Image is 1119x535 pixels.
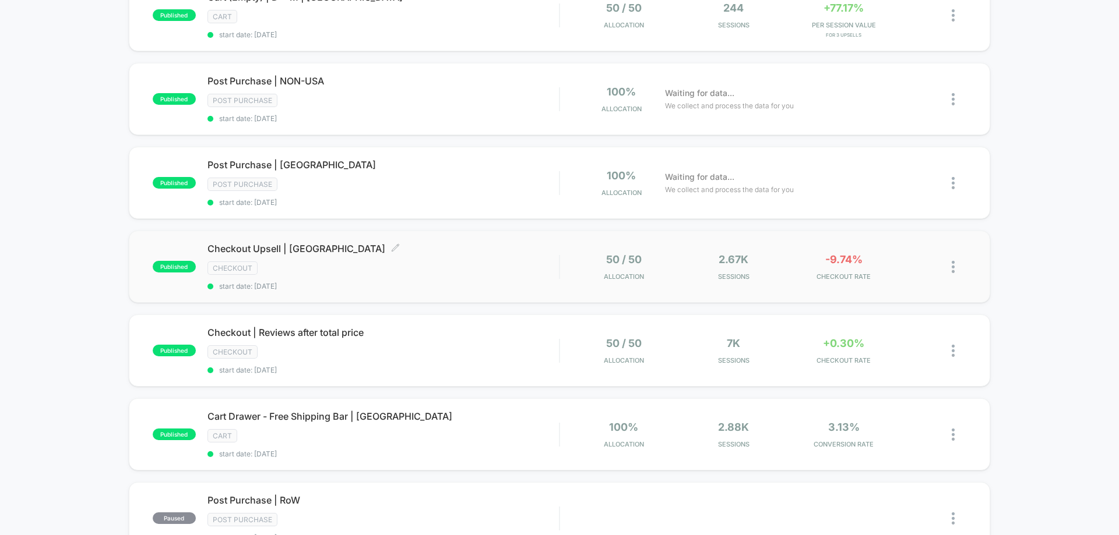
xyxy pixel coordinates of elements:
[207,261,258,275] span: Checkout
[665,100,794,111] span: We collect and process the data for you
[207,94,277,107] span: Post Purchase
[791,272,896,281] span: CHECKOUT RATE
[207,30,559,39] span: start date: [DATE]
[952,512,955,525] img: close
[604,21,644,29] span: Allocation
[207,429,237,442] span: cart
[207,410,559,422] span: Cart Drawer - Free Shipping Bar | [GEOGRAPHIC_DATA]
[665,87,734,100] span: Waiting for data...
[825,253,863,265] span: -9.74%
[207,159,559,171] span: Post Purchase | [GEOGRAPHIC_DATA]
[791,440,896,448] span: CONVERSION RATE
[207,449,559,458] span: start date: [DATE]
[607,169,636,182] span: 100%
[727,337,740,349] span: 7k
[823,337,864,349] span: +0.30%
[719,253,748,265] span: 2.67k
[207,10,237,23] span: cart
[718,421,749,433] span: 2.88k
[153,261,196,272] span: published
[682,440,786,448] span: Sessions
[604,356,644,364] span: Allocation
[828,421,860,433] span: 3.13%
[207,282,559,290] span: start date: [DATE]
[824,2,864,14] span: +77.17%
[601,189,642,197] span: Allocation
[607,86,636,98] span: 100%
[665,184,794,195] span: We collect and process the data for you
[153,428,196,440] span: published
[207,513,277,526] span: Post Purchase
[665,171,734,183] span: Waiting for data...
[952,428,955,441] img: close
[682,272,786,281] span: Sessions
[791,21,896,29] span: PER SESSION VALUE
[207,114,559,123] span: start date: [DATE]
[682,21,786,29] span: Sessions
[952,261,955,273] img: close
[604,272,644,281] span: Allocation
[791,356,896,364] span: CHECKOUT RATE
[952,93,955,105] img: close
[606,253,642,265] span: 50 / 50
[153,345,196,356] span: published
[606,337,642,349] span: 50 / 50
[153,93,196,105] span: published
[606,2,642,14] span: 50 / 50
[153,9,196,21] span: published
[153,512,196,524] span: paused
[207,345,258,359] span: Checkout
[952,177,955,189] img: close
[952,345,955,357] img: close
[207,198,559,207] span: start date: [DATE]
[153,177,196,189] span: published
[207,243,559,254] span: Checkout Upsell | [GEOGRAPHIC_DATA]
[207,327,559,338] span: Checkout | Reviews after total price
[207,75,559,87] span: Post Purchase | NON-USA
[601,105,642,113] span: Allocation
[723,2,744,14] span: 244
[609,421,638,433] span: 100%
[791,32,896,38] span: for 3 upsells
[952,9,955,22] img: close
[207,494,559,506] span: Post Purchase | RoW
[604,440,644,448] span: Allocation
[207,366,559,374] span: start date: [DATE]
[682,356,786,364] span: Sessions
[207,178,277,191] span: Post Purchase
